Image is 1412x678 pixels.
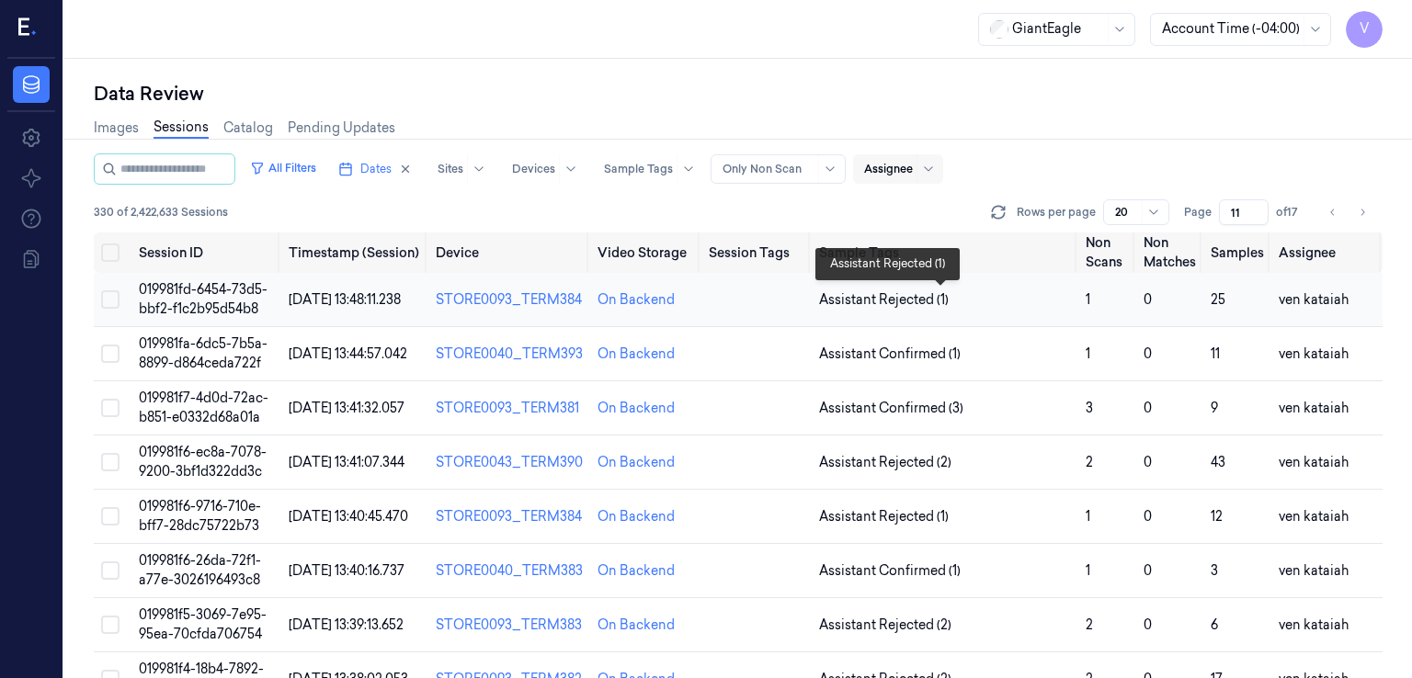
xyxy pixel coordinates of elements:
[223,119,273,138] a: Catalog
[1271,232,1383,273] th: Assignee
[598,561,675,581] div: On Backend
[428,232,590,273] th: Device
[94,81,1383,107] div: Data Review
[819,290,949,310] span: Assistant Rejected (1)
[436,290,583,310] div: STORE0093_TERM384
[289,616,404,633] span: [DATE] 13:39:13.652
[1203,232,1271,273] th: Samples
[154,118,209,139] a: Sessions
[94,119,139,138] a: Images
[289,400,404,416] span: [DATE] 13:41:32.057
[1279,291,1349,308] span: ven kataiah
[101,561,120,580] button: Select row
[1086,562,1090,579] span: 1
[1144,616,1152,633] span: 0
[360,161,392,177] span: Dates
[436,616,583,635] div: STORE0093_TERM383
[1086,291,1090,308] span: 1
[436,453,583,472] div: STORE0043_TERM390
[701,232,812,273] th: Session Tags
[139,606,267,642] span: 019981f5-3069-7e95-95ea-70cfda706754
[812,232,1078,273] th: Sample Tags
[1136,232,1203,273] th: Non Matches
[1211,616,1218,633] span: 6
[819,616,951,635] span: Assistant Rejected (2)
[281,232,429,273] th: Timestamp (Session)
[101,399,120,417] button: Select row
[598,507,675,526] div: On Backend
[139,390,268,425] span: 019981f7-4d0d-72ac-b851-e0332d68a01a
[436,561,583,581] div: STORE0040_TERM383
[1144,508,1152,525] span: 0
[819,345,961,364] span: Assistant Confirmed (1)
[819,561,961,581] span: Assistant Confirmed (1)
[1184,204,1212,220] span: Page
[1144,400,1152,416] span: 0
[819,507,949,526] span: Assistant Rejected (1)
[288,119,395,138] a: Pending Updates
[819,399,963,418] span: Assistant Confirmed (3)
[598,616,675,635] div: On Backend
[1279,400,1349,416] span: ven kataiah
[436,507,583,526] div: STORE0093_TERM384
[436,345,583,364] div: STORE0040_TERM393
[1276,204,1305,220] span: of 17
[598,345,675,364] div: On Backend
[1279,616,1349,633] span: ven kataiah
[289,454,404,470] span: [DATE] 13:41:07.344
[436,399,583,418] div: STORE0093_TERM381
[139,498,261,534] span: 019981f6-9716-710e-bff7-28dc75722b73
[1086,400,1093,416] span: 3
[289,345,407,362] span: [DATE] 13:44:57.042
[598,399,675,418] div: On Backend
[94,204,228,220] span: 330 of 2,422,633 Sessions
[1211,454,1225,470] span: 43
[1279,454,1349,470] span: ven kataiah
[819,453,951,472] span: Assistant Rejected (2)
[289,508,408,525] span: [DATE] 13:40:45.470
[1078,232,1136,273] th: Non Scans
[131,232,281,273] th: Session ID
[139,552,261,588] span: 019981f6-26da-72f1-a77e-3026196493c8
[1144,454,1152,470] span: 0
[1144,562,1152,579] span: 0
[139,281,268,317] span: 019981fd-6454-73d5-bbf2-f1c2b95d54b8
[598,453,675,472] div: On Backend
[101,290,120,309] button: Select row
[139,444,267,480] span: 019981f6-ec8a-7078-9200-3bf1d322dd3c
[1211,562,1218,579] span: 3
[1086,454,1093,470] span: 2
[1017,204,1096,220] p: Rows per page
[590,232,701,273] th: Video Storage
[331,154,419,184] button: Dates
[1279,508,1349,525] span: ven kataiah
[1346,11,1383,48] button: V
[598,290,675,310] div: On Backend
[289,562,404,579] span: [DATE] 13:40:16.737
[243,153,324,183] button: All Filters
[1349,199,1375,225] button: Go to next page
[101,243,120,262] button: Select all
[1320,199,1346,225] button: Go to previous page
[1086,616,1093,633] span: 2
[1211,400,1218,416] span: 9
[1320,199,1375,225] nav: pagination
[101,453,120,471] button: Select row
[101,507,120,525] button: Select row
[289,291,401,308] span: [DATE] 13:48:11.238
[1211,345,1220,362] span: 11
[101,616,120,634] button: Select row
[1211,508,1223,525] span: 12
[1144,291,1152,308] span: 0
[139,335,268,371] span: 019981fa-6dc5-7b5a-8899-d864ceda722f
[1144,345,1152,362] span: 0
[1279,345,1349,362] span: ven kataiah
[101,345,120,363] button: Select row
[1086,508,1090,525] span: 1
[1211,291,1225,308] span: 25
[1086,345,1090,362] span: 1
[1279,562,1349,579] span: ven kataiah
